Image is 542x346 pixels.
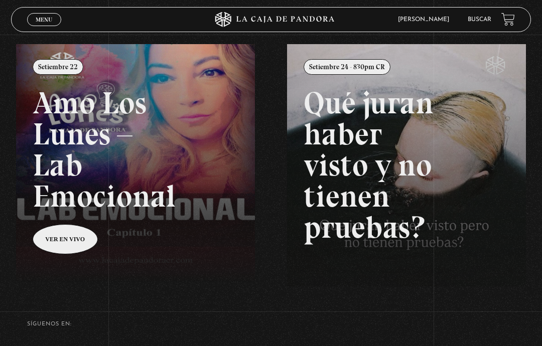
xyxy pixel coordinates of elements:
[393,17,459,23] span: [PERSON_NAME]
[468,17,491,23] a: Buscar
[27,321,515,327] h4: SÍguenos en:
[501,13,515,26] a: View your shopping cart
[33,25,56,32] span: Cerrar
[36,17,52,23] span: Menu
